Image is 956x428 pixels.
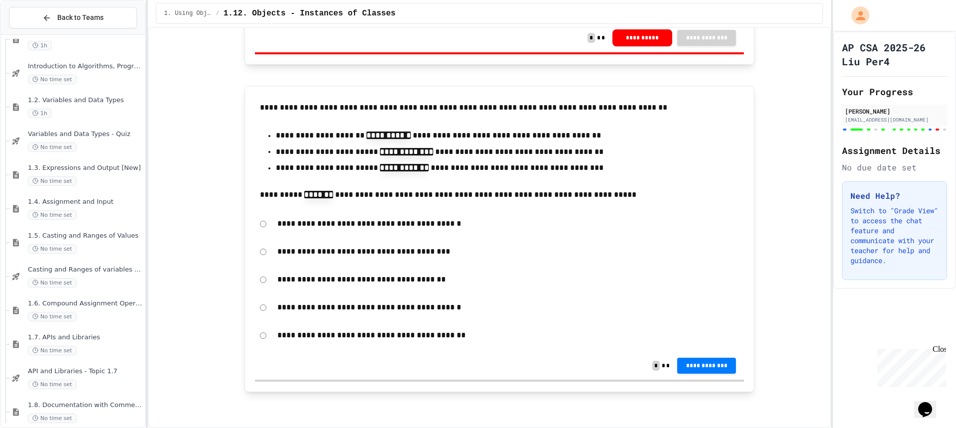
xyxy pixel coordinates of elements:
span: No time set [28,75,77,84]
span: No time set [28,312,77,321]
span: No time set [28,244,77,254]
div: [EMAIL_ADDRESS][DOMAIN_NAME] [845,116,944,124]
span: 1.6. Compound Assignment Operators [28,299,143,308]
iframe: chat widget [914,388,946,418]
div: [PERSON_NAME] [845,107,944,116]
span: / [216,9,220,17]
span: Variables and Data Types - Quiz [28,130,143,139]
span: No time set [28,380,77,389]
div: No due date set [842,161,947,173]
span: Casting and Ranges of variables - Quiz [28,266,143,274]
span: 1.3. Expressions and Output [New] [28,164,143,172]
span: No time set [28,278,77,287]
p: Switch to "Grade View" to access the chat feature and communicate with your teacher for help and ... [850,206,939,266]
span: No time set [28,346,77,355]
span: Introduction to Algorithms, Programming, and Compilers [28,62,143,71]
h2: Assignment Details [842,143,947,157]
span: No time set [28,210,77,220]
span: 1h [28,41,52,50]
h3: Need Help? [850,190,939,202]
div: My Account [841,4,872,27]
span: 1.5. Casting and Ranges of Values [28,232,143,240]
h1: AP CSA 2025-26 Liu Per4 [842,40,947,68]
span: No time set [28,414,77,423]
button: Back to Teams [9,7,137,28]
span: 1.7. APIs and Libraries [28,333,143,342]
span: No time set [28,143,77,152]
span: No time set [28,176,77,186]
span: 1h [28,109,52,118]
span: 1.12. Objects - Instances of Classes [224,7,396,19]
span: 1.8. Documentation with Comments and Preconditions [28,401,143,410]
span: 1.4. Assignment and Input [28,198,143,206]
span: 1.2. Variables and Data Types [28,96,143,105]
iframe: chat widget [873,345,946,387]
h2: Your Progress [842,85,947,99]
div: Chat with us now!Close [4,4,69,63]
span: Back to Teams [57,12,104,23]
span: API and Libraries - Topic 1.7 [28,367,143,376]
span: 1. Using Objects and Methods [164,9,212,17]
